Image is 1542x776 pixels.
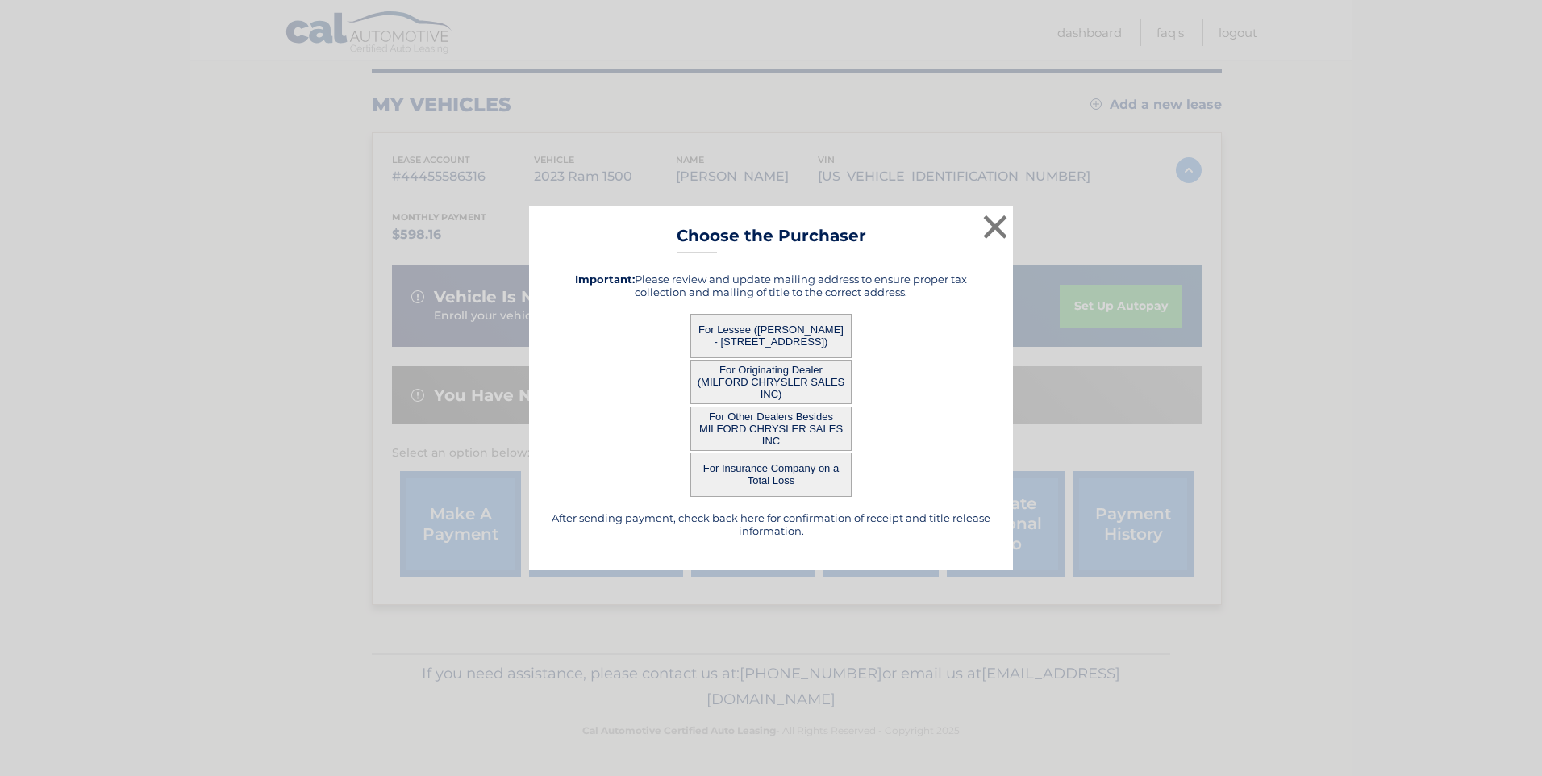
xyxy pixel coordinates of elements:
h5: Please review and update mailing address to ensure proper tax collection and mailing of title to ... [549,273,993,298]
button: For Other Dealers Besides MILFORD CHRYSLER SALES INC [690,407,852,451]
button: For Insurance Company on a Total Loss [690,453,852,497]
button: For Originating Dealer (MILFORD CHRYSLER SALES INC) [690,360,852,404]
strong: Important: [575,273,635,286]
button: For Lessee ([PERSON_NAME] - [STREET_ADDRESS]) [690,314,852,358]
h3: Choose the Purchaser [677,226,866,254]
button: × [979,211,1011,243]
h5: After sending payment, check back here for confirmation of receipt and title release information. [549,511,993,537]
